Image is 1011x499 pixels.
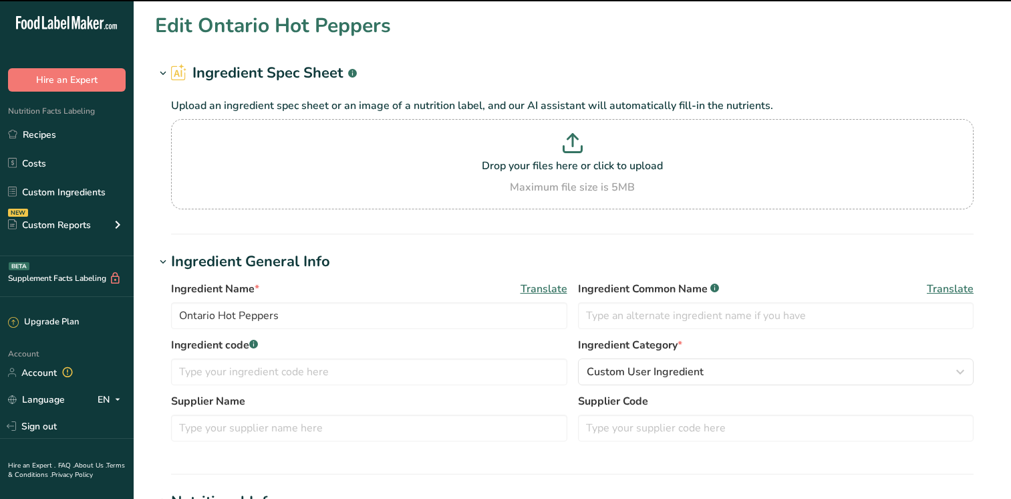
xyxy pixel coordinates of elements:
[521,281,567,297] span: Translate
[927,281,974,297] span: Translate
[8,218,91,232] div: Custom Reports
[174,179,970,195] div: Maximum file size is 5MB
[578,393,974,409] label: Supplier Code
[171,302,567,329] input: Type your ingredient name here
[171,337,567,353] label: Ingredient code
[171,393,567,409] label: Supplier Name
[171,98,974,114] p: Upload an ingredient spec sheet or an image of a nutrition label, and our AI assistant will autom...
[8,68,126,92] button: Hire an Expert
[578,337,974,353] label: Ingredient Category
[587,364,704,380] span: Custom User Ingredient
[51,470,93,480] a: Privacy Policy
[155,11,391,41] h1: Edit Ontario Hot Peppers
[578,281,719,297] span: Ingredient Common Name
[8,388,65,411] a: Language
[58,461,74,470] a: FAQ .
[74,461,106,470] a: About Us .
[578,302,974,329] input: Type an alternate ingredient name if you have
[8,316,79,329] div: Upgrade Plan
[171,251,330,273] div: Ingredient General Info
[578,415,974,441] input: Type your supplier code here
[8,461,125,480] a: Terms & Conditions .
[171,281,259,297] span: Ingredient Name
[9,262,29,270] div: BETA
[171,415,567,441] input: Type your supplier name here
[174,158,970,174] p: Drop your files here or click to upload
[171,359,567,385] input: Type your ingredient code here
[98,391,126,407] div: EN
[171,62,357,84] h2: Ingredient Spec Sheet
[8,209,28,217] div: NEW
[578,359,974,385] button: Custom User Ingredient
[8,461,55,470] a: Hire an Expert .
